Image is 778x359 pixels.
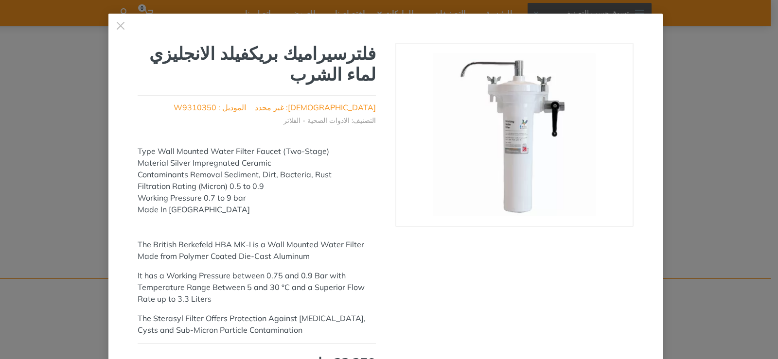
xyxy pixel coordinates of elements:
[433,53,596,216] img: Royal Tools - فلترسيراميك بريكفيلد الانجليزي لماء الشرب
[138,145,376,157] div: Type Wall Mounted Water Filter Faucet (Two-Stage)
[138,180,376,192] div: Filtration Rating (Micron) 0.5 to 0.9
[138,270,376,305] p: It has a Working Pressure between 0.75 and 0.9 Bar with Temperature Range Between 5 and 30 °C and...
[138,192,376,204] div: Working Pressure 0.7 to 9 bar
[138,43,376,85] h1: فلترسيراميك بريكفيلد الانجليزي لماء الشرب
[138,239,376,262] p: The British Berkefeld HBA MK-I is a Wall Mounted Water Filter Made from Polymer Coated Die-Cast A...
[255,102,376,113] li: [DEMOGRAPHIC_DATA]: غير محدد
[138,157,376,169] div: Material Silver Impregnated Ceramic
[283,116,376,126] li: التصنيف: الادوات الصحية - الفلاتر
[138,169,376,180] div: Contaminants Removal Sediment, Dirt, Bacteria, Rust
[174,102,246,113] li: الموديل : W9310350
[138,204,376,336] div: Made In [GEOGRAPHIC_DATA] The Sterasyl Filter Offers Protection Against [MEDICAL_DATA], Cysts and...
